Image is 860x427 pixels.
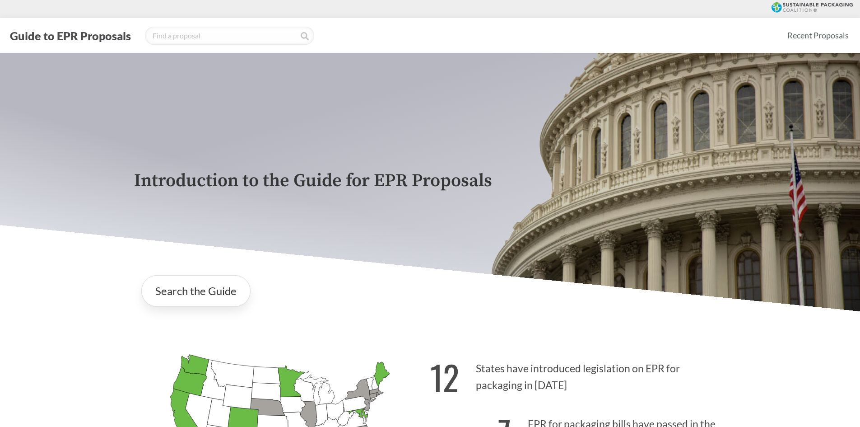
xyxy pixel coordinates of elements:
[134,171,726,191] p: Introduction to the Guide for EPR Proposals
[145,27,314,45] input: Find a proposal
[141,275,251,307] a: Search the Guide
[7,28,134,43] button: Guide to EPR Proposals
[430,352,459,402] strong: 12
[783,25,853,46] a: Recent Proposals
[430,347,726,402] p: States have introduced legislation on EPR for packaging in [DATE]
